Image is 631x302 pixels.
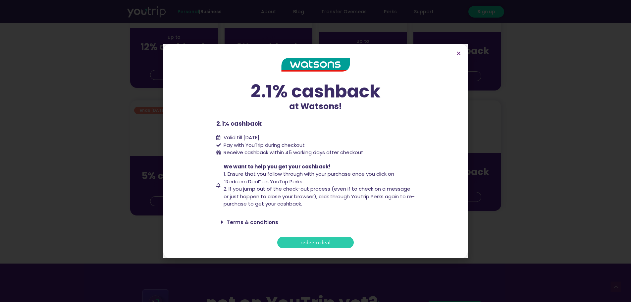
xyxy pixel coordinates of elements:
[224,170,394,185] span: 1. Ensure that you follow through with your purchase once you click on “Redeem Deal” on YouTrip P...
[222,142,305,149] span: Pay with YouTrip during checkout
[456,51,461,56] a: Close
[224,134,259,141] span: Valid till [DATE]
[222,149,363,156] span: Receive cashback within 45 working days after checkout
[216,83,415,113] div: at Watsons!
[224,185,415,207] span: 2. If you jump out of the check-out process (even if to check on a message or just happen to clos...
[277,237,354,248] a: redeem deal
[216,119,415,128] p: 2.1% cashback
[300,240,331,245] span: redeem deal
[216,83,415,100] div: 2.1% cashback
[216,214,415,230] div: Terms & conditions
[227,219,278,226] a: Terms & conditions
[224,163,330,170] span: We want to help you get your cashback!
